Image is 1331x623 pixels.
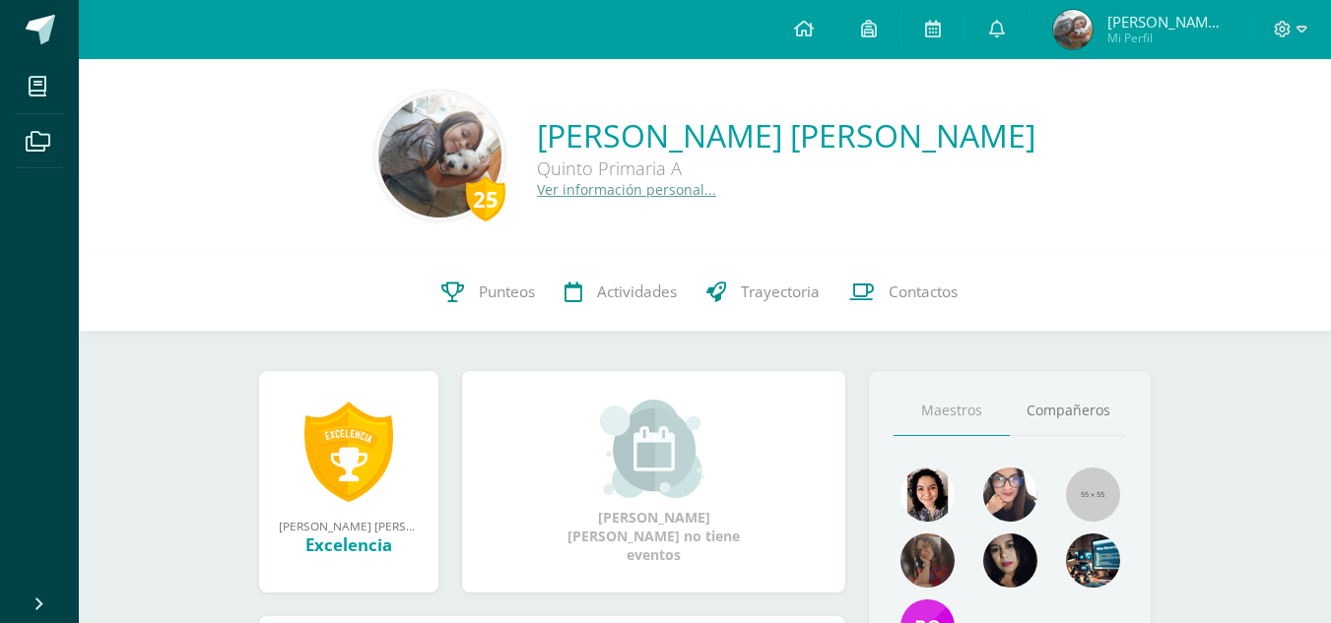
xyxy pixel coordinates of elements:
[1066,533,1120,588] img: 855e41caca19997153bb2d8696b63df4.png
[556,400,753,564] div: [PERSON_NAME] [PERSON_NAME] no tiene eventos
[466,176,505,221] div: 25
[479,281,535,302] span: Punteos
[900,467,955,522] img: e9c8ee63d948accc6783747252b4c3df.png
[427,253,550,332] a: Punteos
[279,518,419,533] div: [PERSON_NAME] [PERSON_NAME] obtuvo
[597,281,677,302] span: Actividades
[894,386,1010,436] a: Maestros
[1107,12,1226,31] span: [PERSON_NAME] [PERSON_NAME]
[1010,386,1126,436] a: Compañeros
[834,253,972,332] a: Contactos
[279,533,419,556] div: Excelencia
[741,281,820,302] span: Trayectoria
[537,180,716,199] a: Ver información personal...
[889,281,958,302] span: Contactos
[1107,30,1226,46] span: Mi Perfil
[550,253,692,332] a: Actividades
[600,400,707,498] img: event_small.png
[692,253,834,332] a: Trayectoria
[1066,467,1120,522] img: 55x55
[378,94,501,218] img: 2354e9957a2677cd6ae0728ff4b0823b.png
[983,467,1037,522] img: 0a3fdfb51207817dad8ea1498a86ff1c.png
[537,114,1035,156] a: [PERSON_NAME] [PERSON_NAME]
[537,156,1035,180] div: Quinto Primaria A
[983,533,1037,588] img: ef6349cd9309fb31c1afbf38cf026886.png
[1053,10,1093,49] img: 3ffae73ef3ffb41c1e736c78b26b79f5.png
[900,533,955,588] img: 37fe3ee38833a6adb74bf76fd42a3bf6.png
